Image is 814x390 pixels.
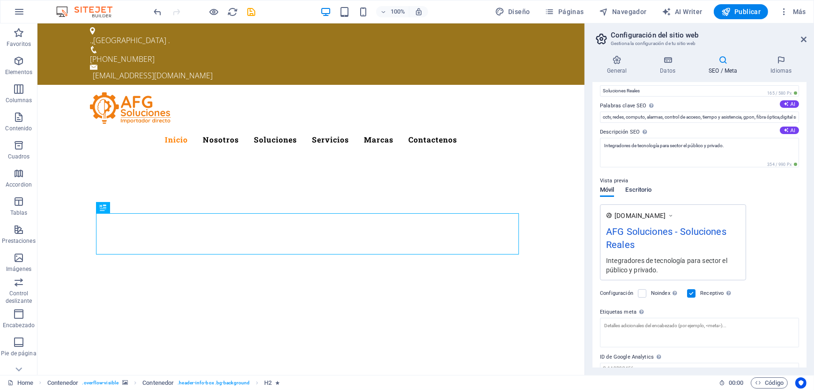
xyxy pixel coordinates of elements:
p: Imágenes [6,265,31,273]
input: Eslogan... [600,85,799,97]
button: Páginas [541,4,588,19]
i: Volver a cargar página [228,7,238,17]
button: Navegador [595,4,651,19]
h4: SEO / Meta [694,55,756,75]
div: Diseño (Ctrl+Alt+Y) [491,4,534,19]
span: [DOMAIN_NAME] [614,211,666,220]
i: Guardar (Ctrl+S) [246,7,257,17]
p: Encabezado [3,322,35,329]
span: Haz clic para seleccionar y doble clic para editar [142,377,174,389]
button: reload [227,6,238,17]
span: Más [779,7,806,16]
label: Palabras clave SEO [600,100,799,112]
span: Móvil [600,184,614,197]
div: Vista previa [600,187,651,204]
label: ID de Google Analytics [600,352,799,363]
button: save [246,6,257,17]
button: Descripción SEO [780,127,799,134]
span: 354 / 990 Px [765,161,799,168]
button: Diseño [491,4,534,19]
span: AI Writer [662,7,703,16]
button: 100% [376,6,409,17]
h2: Configuración del sitio web [611,31,807,39]
h3: Gestiona la configuración de tu sitio web [611,39,788,48]
span: . overflow-visible [82,377,119,389]
div: Integradores de tecnología para sector el público y privado. [606,255,740,275]
p: Tablas [10,209,28,217]
span: Haz clic para seleccionar y doble clic para editar [47,377,79,389]
h6: Tiempo de la sesión [719,377,744,389]
h4: General [592,55,645,75]
label: Configuración [600,288,633,299]
img: Editor Logo [54,6,124,17]
label: Receptivo [700,288,733,299]
nav: breadcrumb [47,377,280,389]
i: Deshacer: Cambiar indexación (Ctrl+Z) [153,7,163,17]
i: El elemento contiene una animación [276,380,280,385]
span: Código [755,377,784,389]
p: Prestaciones [2,237,35,245]
button: Haz clic para salir del modo de previsualización y seguir editando [208,6,220,17]
span: . header-info-box .bg-background [178,377,250,389]
label: Descripción SEO [600,127,799,138]
button: Palabras clave SEO [780,100,799,108]
span: : [735,379,737,386]
i: Este elemento contiene un fondo [122,380,128,385]
p: Columnas [6,97,32,104]
button: Publicar [714,4,769,19]
span: 00 00 [729,377,743,389]
p: Pie de página [1,350,36,357]
p: Elementos [5,68,32,76]
a: Haz clic para cancelar la selección y doble clic para abrir páginas [7,377,33,389]
p: Contenido [5,125,32,132]
input: G-1A2B3C456 [600,363,799,374]
button: AI Writer [658,4,706,19]
span: 165 / 580 Px [765,90,799,97]
p: Vista previa [600,175,628,187]
label: Etiquetas meta [600,307,799,318]
h4: Idiomas [756,55,807,75]
span: Páginas [545,7,584,16]
p: Cuadros [8,153,30,160]
button: undo [152,6,163,17]
label: Noindex [651,288,681,299]
span: Haz clic para seleccionar y doble clic para editar [264,377,272,389]
span: Publicar [721,7,761,16]
h4: Datos [645,55,694,75]
p: Favoritos [7,40,31,48]
div: AFG Soluciones - Soluciones Reales [606,225,740,256]
i: Al redimensionar, ajustar el nivel de zoom automáticamente para ajustarse al dispositivo elegido. [414,7,423,16]
button: Usercentrics [795,377,807,389]
span: Escritorio [625,184,651,197]
span: Diseño [495,7,530,16]
h6: 100% [390,6,405,17]
p: Accordion [6,181,32,188]
button: Más [776,4,810,19]
button: Código [751,377,788,389]
span: Navegador [599,7,647,16]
